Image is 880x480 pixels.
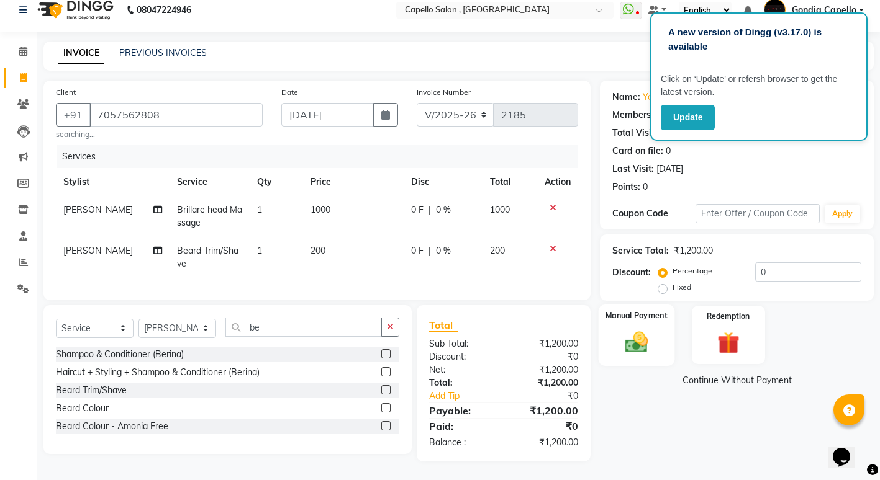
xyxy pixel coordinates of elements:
[606,309,668,321] label: Manual Payment
[661,73,857,99] p: Click on ‘Update’ or refersh browser to get the latest version.
[63,204,133,215] span: [PERSON_NAME]
[661,105,715,130] button: Update
[257,245,262,256] span: 1
[612,109,666,122] div: Membership:
[504,350,587,363] div: ₹0
[257,204,262,215] span: 1
[56,402,109,415] div: Beard Colour
[420,389,518,402] a: Add Tip
[281,87,298,98] label: Date
[89,103,263,127] input: Search by Name/Mobile/Email/Code
[225,318,382,337] input: Search or Scan
[420,350,504,363] div: Discount:
[411,203,424,216] span: 0 F
[250,168,303,196] th: Qty
[612,207,696,220] div: Coupon Code
[58,42,104,64] a: INVOICE
[612,91,640,104] div: Name:
[612,180,640,193] div: Points:
[56,420,168,433] div: Beard Colour - Amonia Free
[618,329,656,355] img: _cash.svg
[643,180,648,193] div: 0
[504,337,587,350] div: ₹1,200.00
[696,204,820,223] input: Enter Offer / Coupon Code
[63,245,133,256] span: [PERSON_NAME]
[429,319,458,332] span: Total
[420,436,504,449] div: Balance :
[411,244,424,257] span: 0 F
[429,244,431,257] span: |
[792,4,856,17] span: Gondia Capello
[612,109,861,122] div: No Active Membership
[490,204,510,215] span: 1000
[429,203,431,216] span: |
[666,144,671,158] div: 0
[436,244,451,257] span: 0 %
[673,282,691,293] label: Fixed
[612,244,669,257] div: Service Total:
[56,366,260,379] div: Haircut + Styling + Shampoo & Conditioner (Berina)
[420,363,504,376] div: Net:
[504,419,587,433] div: ₹0
[707,311,750,322] label: Redemption
[420,337,504,350] div: Sub Total:
[56,348,184,361] div: Shampoo & Conditioner (Berina)
[420,376,504,389] div: Total:
[177,245,238,269] span: Beard Trim/Shave
[420,403,504,418] div: Payable:
[612,144,663,158] div: Card on file:
[517,389,587,402] div: ₹0
[828,430,868,468] iframe: chat widget
[170,168,250,196] th: Service
[404,168,483,196] th: Disc
[612,162,654,176] div: Last Visit:
[303,168,404,196] th: Price
[504,376,587,389] div: ₹1,200.00
[602,374,871,387] a: Continue Without Payment
[311,245,325,256] span: 200
[612,127,661,140] div: Total Visits:
[673,265,712,277] label: Percentage
[537,168,578,196] th: Action
[417,87,471,98] label: Invoice Number
[56,87,76,98] label: Client
[311,204,330,215] span: 1000
[56,168,170,196] th: Stylist
[177,204,242,228] span: Brillare head Massage
[710,329,746,357] img: _gift.svg
[504,403,587,418] div: ₹1,200.00
[483,168,538,196] th: Total
[612,266,651,279] div: Discount:
[57,145,587,168] div: Services
[656,162,683,176] div: [DATE]
[420,419,504,433] div: Paid:
[504,363,587,376] div: ₹1,200.00
[668,25,850,53] p: A new version of Dingg (v3.17.0) is available
[56,384,127,397] div: Beard Trim/Shave
[56,129,263,140] small: searching...
[436,203,451,216] span: 0 %
[56,103,91,127] button: +91
[674,244,713,257] div: ₹1,200.00
[490,245,505,256] span: 200
[504,436,587,449] div: ₹1,200.00
[643,91,662,104] a: Yash
[825,205,860,223] button: Apply
[119,47,207,58] a: PREVIOUS INVOICES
